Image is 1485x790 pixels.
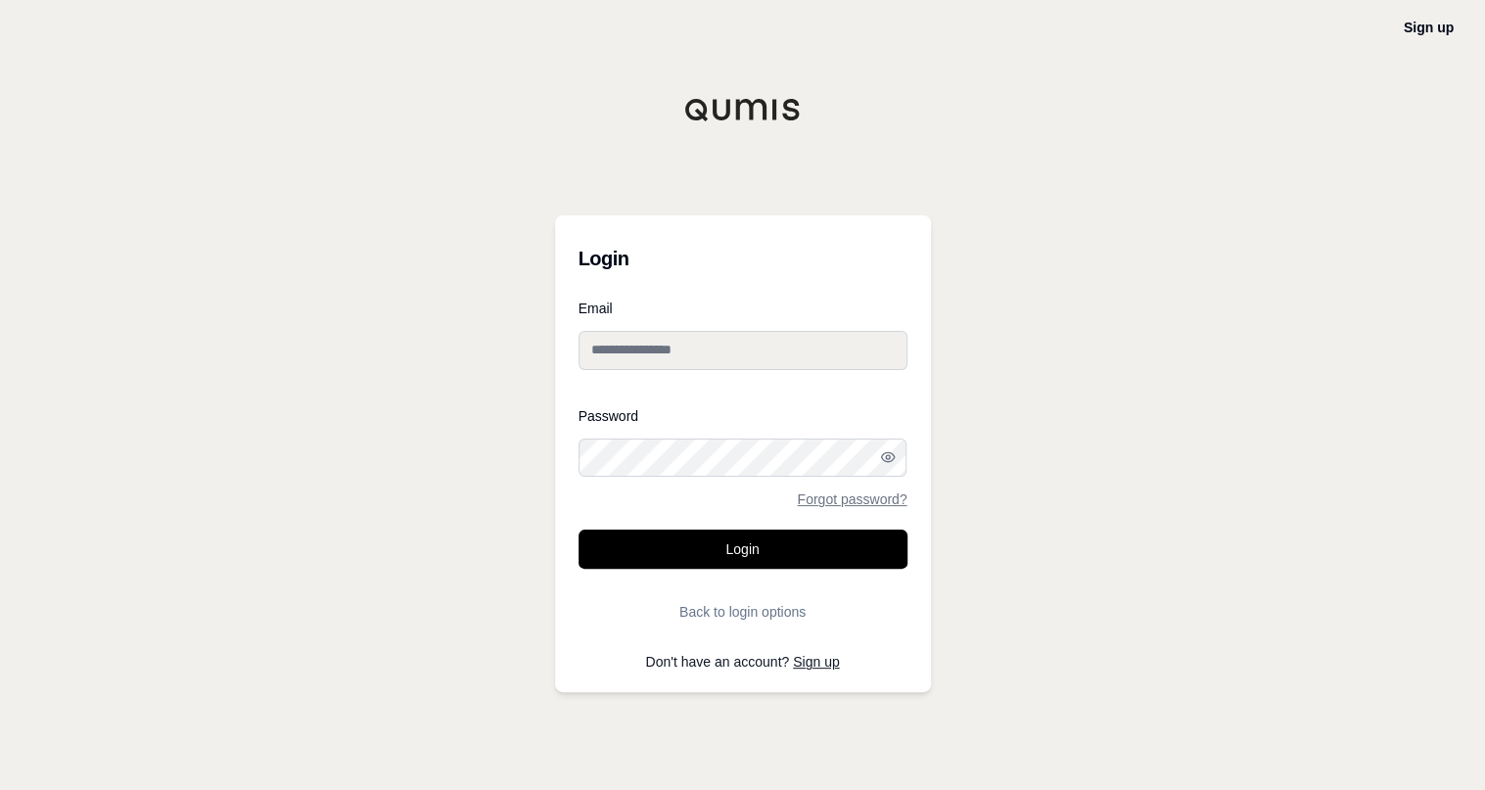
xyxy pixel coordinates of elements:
a: Sign up [1404,20,1454,35]
h3: Login [579,239,907,278]
label: Email [579,302,907,315]
label: Password [579,409,907,423]
button: Back to login options [579,592,907,631]
img: Qumis [684,98,802,121]
p: Don't have an account? [579,655,907,669]
a: Forgot password? [797,492,906,506]
a: Sign up [793,654,839,670]
button: Login [579,530,907,569]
